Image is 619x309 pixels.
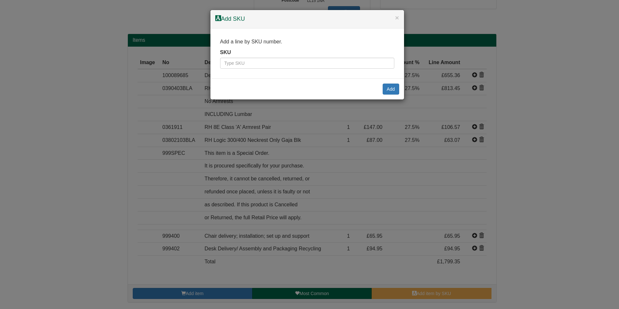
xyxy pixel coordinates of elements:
[220,38,394,46] p: Add a line by SKU number.
[215,15,399,23] h4: Add SKU
[395,14,399,21] button: ×
[383,84,399,95] button: Add
[220,58,394,69] input: Type SKU
[220,49,231,56] label: SKU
